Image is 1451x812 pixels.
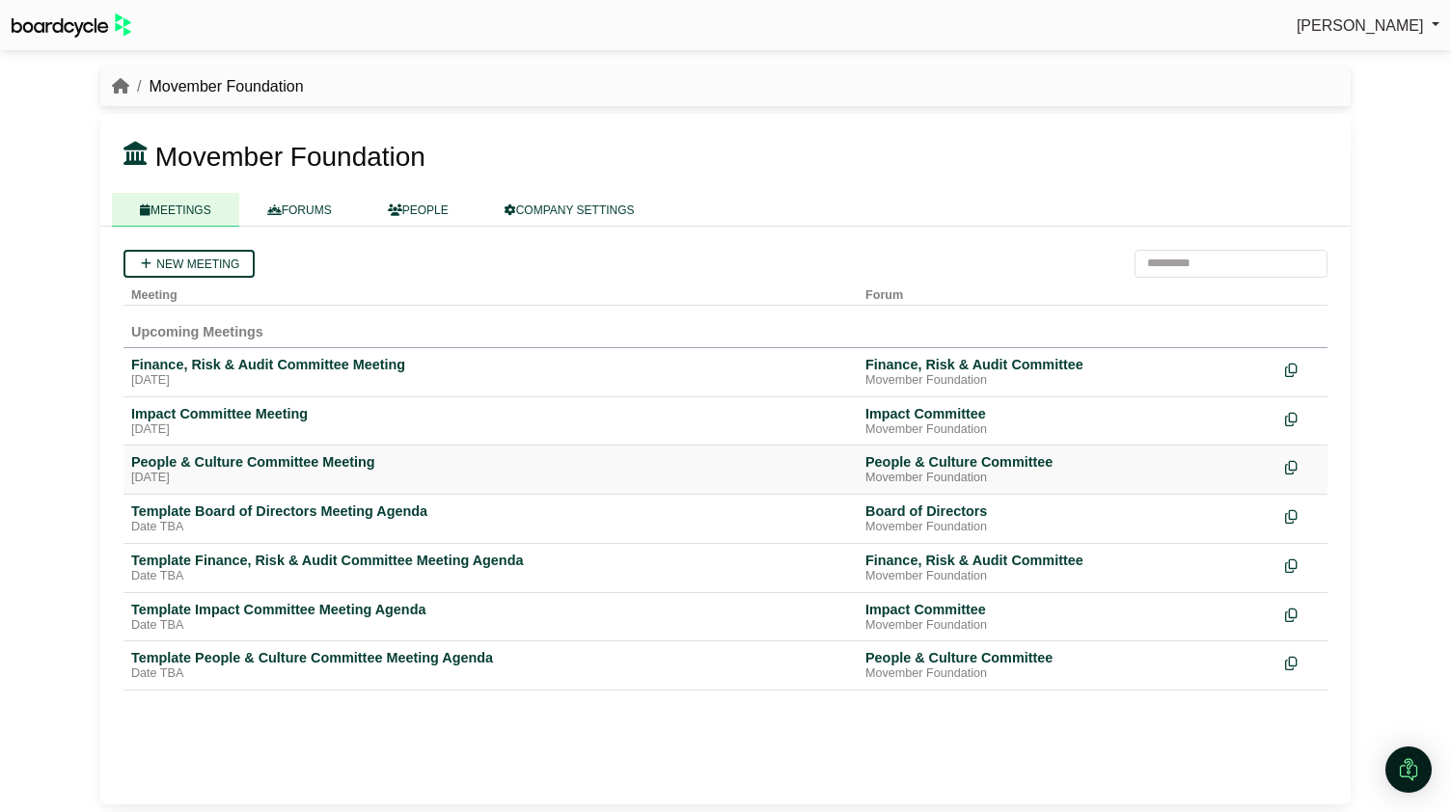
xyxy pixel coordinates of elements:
div: Movember Foundation [865,471,1270,486]
div: Make a copy [1285,649,1320,675]
div: Impact Committee [865,405,1270,422]
a: FORUMS [239,193,360,227]
a: People & Culture Committee Meeting [DATE] [131,453,850,486]
span: [PERSON_NAME] [1297,17,1424,34]
div: Finance, Risk & Audit Committee [865,356,1270,373]
a: New meeting [123,250,255,278]
th: Meeting [123,278,858,306]
div: Make a copy [1285,405,1320,431]
div: Template People & Culture Committee Meeting Agenda [131,649,850,666]
a: Finance, Risk & Audit Committee Movember Foundation [865,356,1270,389]
div: [DATE] [131,422,850,438]
div: Template Finance, Risk & Audit Committee Meeting Agenda [131,552,850,569]
a: People & Culture Committee Movember Foundation [865,649,1270,682]
div: Open Intercom Messenger [1385,746,1432,793]
div: People & Culture Committee [865,453,1270,471]
div: Date TBA [131,666,850,682]
a: Impact Committee Movember Foundation [865,405,1270,438]
div: [DATE] [131,373,850,389]
div: Make a copy [1285,552,1320,578]
div: Make a copy [1285,502,1320,528]
a: MEETINGS [112,193,239,227]
nav: breadcrumb [112,74,304,99]
div: Board of Directors [865,502,1270,520]
a: Template People & Culture Committee Meeting Agenda Date TBA [131,649,850,682]
div: Finance, Risk & Audit Committee [865,552,1270,569]
div: Impact Committee Meeting [131,405,850,422]
div: Date TBA [131,618,850,634]
div: Make a copy [1285,356,1320,382]
a: Template Impact Committee Meeting Agenda Date TBA [131,601,850,634]
div: Movember Foundation [865,520,1270,535]
a: Template Finance, Risk & Audit Committee Meeting Agenda Date TBA [131,552,850,584]
a: PEOPLE [360,193,477,227]
a: [PERSON_NAME] [1297,14,1439,39]
a: COMPANY SETTINGS [477,193,663,227]
a: Impact Committee Movember Foundation [865,601,1270,634]
a: Board of Directors Movember Foundation [865,502,1270,535]
a: Finance, Risk & Audit Committee Movember Foundation [865,552,1270,584]
div: Movember Foundation [865,666,1270,682]
a: People & Culture Committee Movember Foundation [865,453,1270,486]
div: Movember Foundation [865,569,1270,584]
a: Impact Committee Meeting [DATE] [131,405,850,438]
div: People & Culture Committee Meeting [131,453,850,471]
img: BoardcycleBlackGreen-aaafeed430059cb809a45853b8cf6d952af9d84e6e89e1f1685b34bfd5cb7d64.svg [12,14,131,38]
a: Template Board of Directors Meeting Agenda Date TBA [131,502,850,535]
td: Upcoming Meetings [123,305,1328,347]
div: Finance, Risk & Audit Committee Meeting [131,356,850,373]
span: Movember Foundation [155,142,425,172]
div: Make a copy [1285,453,1320,479]
div: Make a copy [1285,601,1320,627]
li: Movember Foundation [129,74,304,99]
a: Finance, Risk & Audit Committee Meeting [DATE] [131,356,850,389]
div: Movember Foundation [865,618,1270,634]
div: Date TBA [131,569,850,584]
th: Forum [858,278,1277,306]
div: Template Impact Committee Meeting Agenda [131,601,850,618]
div: Template Board of Directors Meeting Agenda [131,502,850,520]
div: People & Culture Committee [865,649,1270,666]
div: Impact Committee [865,601,1270,618]
div: [DATE] [131,471,850,486]
div: Date TBA [131,520,850,535]
div: Movember Foundation [865,373,1270,389]
div: Movember Foundation [865,422,1270,438]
